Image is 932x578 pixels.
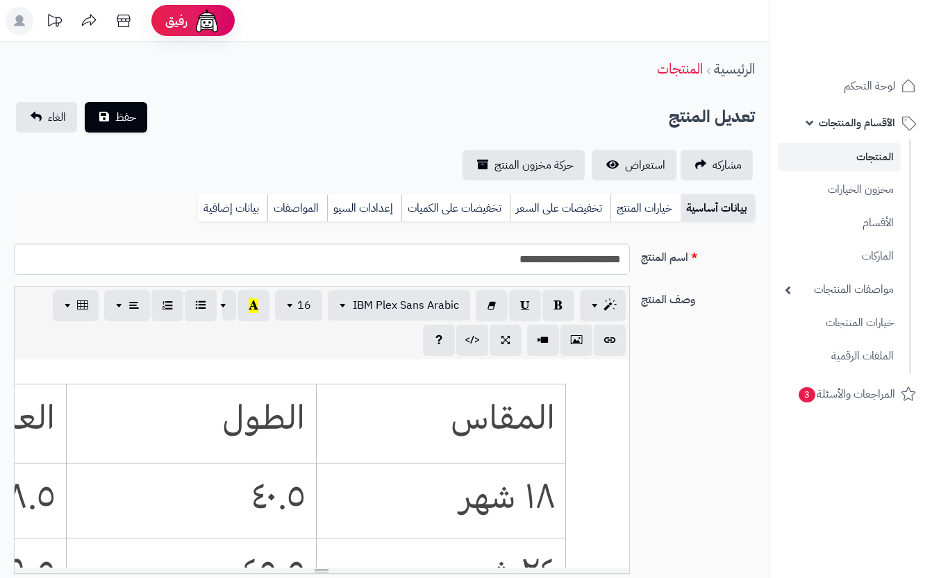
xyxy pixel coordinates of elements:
[778,175,901,205] a: مخزون الخيارات
[16,102,77,133] a: الغاء
[778,208,901,238] a: الأقسام
[115,109,136,126] span: حفظ
[494,157,574,173] span: حركة مخزون المنتج
[844,76,895,96] span: لوحة التحكم
[165,12,188,29] span: رفيق
[327,194,401,222] a: إعدادات السيو
[778,241,901,271] a: الماركات
[37,7,72,38] a: تحديثات المنصة
[635,244,761,266] label: اسم المنتج
[669,103,755,131] h2: تعديل المنتج
[463,150,585,180] a: حركة مخزون المنتج
[657,58,703,79] a: المنتجات
[714,58,755,79] a: الرئيسية
[778,308,901,338] a: خيارات المنتجات
[635,286,761,308] label: وصف المنتج
[625,157,665,173] span: استعراض
[198,194,267,222] a: بيانات إضافية
[48,109,66,126] span: الغاء
[799,387,815,402] span: 3
[328,290,470,321] button: IBM Plex Sans Arabic
[610,194,681,222] a: خيارات المنتج
[85,102,147,133] button: حفظ
[267,194,327,222] a: المواصفات
[681,150,753,180] a: مشاركه
[778,143,901,171] a: المنتجات
[778,341,901,371] a: الملفات الرقمية
[797,384,895,404] span: المراجعات والأسئلة
[275,290,322,321] button: 16
[193,7,221,35] img: ai-face.png
[592,150,676,180] a: استعراض
[681,194,755,222] a: بيانات أساسية
[778,377,924,411] a: المراجعات والأسئلة3
[819,113,895,133] span: الأقسام والمنتجات
[778,69,924,103] a: لوحة التحكم
[510,194,610,222] a: تخفيضات على السعر
[297,297,311,314] span: 16
[401,194,510,222] a: تخفيضات على الكميات
[713,157,742,173] span: مشاركه
[778,275,901,305] a: مواصفات المنتجات
[353,297,459,314] span: IBM Plex Sans Arabic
